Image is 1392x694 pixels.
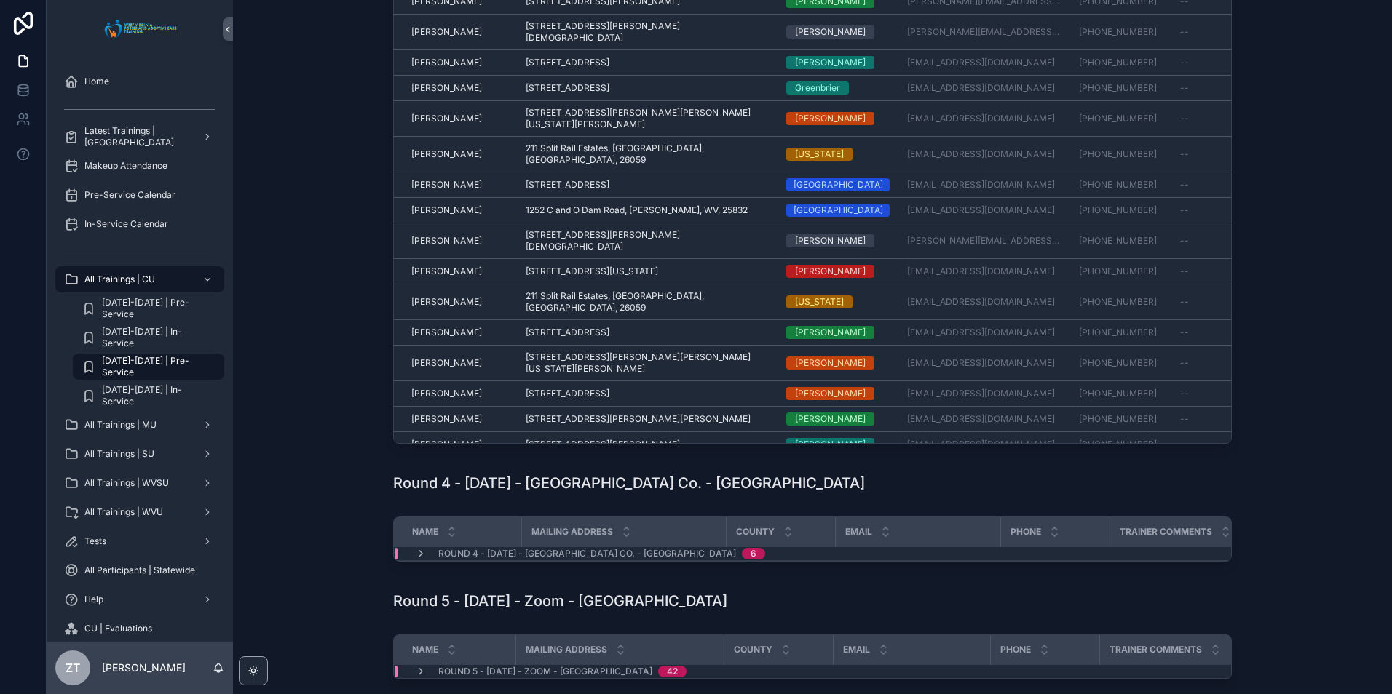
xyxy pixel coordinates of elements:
[412,644,438,655] span: Name
[526,351,769,375] a: [STREET_ADDRESS][PERSON_NAME][PERSON_NAME][US_STATE][PERSON_NAME]
[1079,57,1171,68] a: [PHONE_NUMBER]
[526,290,769,314] a: 211 Split Rail Estates, [GEOGRAPHIC_DATA], [GEOGRAPHIC_DATA], 26059
[907,266,1061,277] a: [EMAIL_ADDRESS][DOMAIN_NAME]
[907,439,1061,450] a: [EMAIL_ADDRESS][DOMAIN_NAME]
[1079,296,1157,308] a: [PHONE_NUMBER]
[786,438,890,451] a: [PERSON_NAME]
[84,125,191,148] span: Latest Trainings | [GEOGRAPHIC_DATA]
[736,526,775,538] span: County
[55,586,224,613] a: Help
[1079,296,1171,308] a: [PHONE_NUMBER]
[84,160,167,172] span: Makeup Attendance
[907,357,1061,369] a: [EMAIL_ADDRESS][DOMAIN_NAME]
[55,470,224,496] a: All Trainings | WVSU
[907,413,1055,425] a: [EMAIL_ADDRESS][DOMAIN_NAME]
[84,448,154,460] span: All Trainings | SU
[102,355,210,378] span: [DATE]-[DATE] | Pre-Service
[1079,113,1171,124] a: [PHONE_NUMBER]
[907,57,1055,68] a: [EMAIL_ADDRESS][DOMAIN_NAME]
[1079,327,1157,338] a: [PHONE_NUMBER]
[1180,413,1285,425] a: --
[1180,296,1189,308] span: --
[411,439,482,450] span: [PERSON_NAME]
[1180,439,1189,450] span: --
[907,179,1061,191] a: [EMAIL_ADDRESS][DOMAIN_NAME]
[102,297,210,320] span: [DATE]-[DATE] | Pre-Service
[526,439,769,450] a: [STREET_ADDRESS][PERSON_NAME]
[526,82,609,94] span: [STREET_ADDRESS]
[1180,266,1189,277] span: --
[411,57,508,68] a: [PERSON_NAME]
[786,412,890,426] a: [PERSON_NAME]
[1079,204,1171,216] a: [PHONE_NUMBER]
[55,499,224,525] a: All Trainings | WVU
[411,204,482,216] span: [PERSON_NAME]
[786,112,890,125] a: [PERSON_NAME]
[795,56,866,69] div: [PERSON_NAME]
[411,296,482,308] span: [PERSON_NAME]
[411,235,508,247] a: [PERSON_NAME]
[411,82,482,94] span: [PERSON_NAME]
[786,265,890,278] a: [PERSON_NAME]
[55,615,224,642] a: CU | Evaluations
[1079,327,1171,338] a: [PHONE_NUMBER]
[1079,204,1157,216] a: [PHONE_NUMBER]
[411,357,482,369] span: [PERSON_NAME]
[1180,327,1189,338] span: --
[1180,204,1189,216] span: --
[1120,526,1212,538] span: Trainer Comments
[411,57,482,68] span: [PERSON_NAME]
[1180,82,1189,94] span: --
[1079,413,1171,425] a: [PHONE_NUMBER]
[1079,148,1171,160] a: [PHONE_NUMBER]
[907,266,1055,277] a: [EMAIL_ADDRESS][DOMAIN_NAME]
[1079,235,1171,247] a: [PHONE_NUMBER]
[55,68,224,95] a: Home
[1180,26,1285,38] a: --
[1079,113,1157,124] a: [PHONE_NUMBER]
[786,25,890,39] a: [PERSON_NAME]
[1180,82,1285,94] a: --
[1180,439,1285,450] a: --
[843,644,870,655] span: Email
[526,57,609,68] span: [STREET_ADDRESS]
[1079,82,1157,94] a: [PHONE_NUMBER]
[1079,357,1157,369] a: [PHONE_NUMBER]
[411,26,508,38] a: [PERSON_NAME]
[1180,327,1285,338] a: --
[73,383,224,409] a: [DATE]-[DATE] | In-Service
[1079,179,1157,191] a: [PHONE_NUMBER]
[786,356,890,370] a: [PERSON_NAME]
[907,57,1061,68] a: [EMAIL_ADDRESS][DOMAIN_NAME]
[795,326,866,339] div: [PERSON_NAME]
[66,659,80,677] span: ZT
[411,148,508,160] a: [PERSON_NAME]
[526,229,769,252] a: [STREET_ADDRESS][PERSON_NAME][DEMOGRAPHIC_DATA]
[795,412,866,426] div: [PERSON_NAME]
[786,178,890,191] a: [GEOGRAPHIC_DATA]
[907,82,1061,94] a: [EMAIL_ADDRESS][DOMAIN_NAME]
[907,179,1055,191] a: [EMAIL_ADDRESS][DOMAIN_NAME]
[1079,26,1157,38] a: [PHONE_NUMBER]
[1011,526,1041,538] span: Phone
[1180,113,1285,124] a: --
[795,295,844,308] div: [US_STATE]
[526,143,769,166] a: 211 Split Rail Estates, [GEOGRAPHIC_DATA], [GEOGRAPHIC_DATA], 26059
[84,419,157,431] span: All Trainings | MU
[411,439,508,450] a: [PERSON_NAME]
[84,535,106,547] span: Tests
[786,234,890,247] a: [PERSON_NAME]
[526,388,769,399] a: [STREET_ADDRESS]
[795,148,844,161] div: [US_STATE]
[411,26,482,38] span: [PERSON_NAME]
[1079,266,1157,277] a: [PHONE_NUMBER]
[1180,26,1189,38] span: --
[1180,296,1285,308] a: --
[411,327,508,338] a: [PERSON_NAME]
[55,528,224,554] a: Tests
[73,324,224,351] a: [DATE]-[DATE] | In-Service
[411,266,482,277] span: [PERSON_NAME]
